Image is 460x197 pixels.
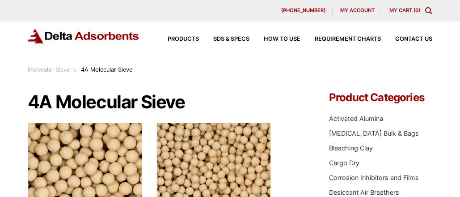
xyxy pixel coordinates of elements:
[340,8,375,13] span: My account
[329,92,432,103] h4: Product Categories
[281,8,325,13] span: [PHONE_NUMBER]
[381,36,432,42] a: Contact Us
[81,66,132,73] span: 4A Molecular Sieve
[329,129,419,137] a: [MEDICAL_DATA] Bulk & Bags
[28,29,139,43] img: Delta Adsorbents
[74,66,76,73] span: :
[264,36,300,42] span: How to Use
[153,36,199,42] a: Products
[249,36,300,42] a: How to Use
[329,144,373,152] a: Bleaching Clay
[274,7,333,14] a: [PHONE_NUMBER]
[425,7,432,14] div: Toggle Modal Content
[329,159,359,167] a: Cargo Dry
[315,36,381,42] span: Requirement Charts
[199,36,249,42] a: SDS & SPECS
[395,36,432,42] span: Contact Us
[389,7,420,13] a: My Cart (0)
[213,36,249,42] span: SDS & SPECS
[168,36,199,42] span: Products
[329,115,383,122] a: Activated Alumina
[329,188,399,196] a: Desiccant Air Breathers
[333,7,382,14] a: My account
[28,92,309,112] h1: 4A Molecular Sieve
[300,36,381,42] a: Requirement Charts
[329,174,419,181] a: Corrosion Inhibitors and Films
[28,66,70,73] a: Molecular Sieve
[415,7,418,13] span: 0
